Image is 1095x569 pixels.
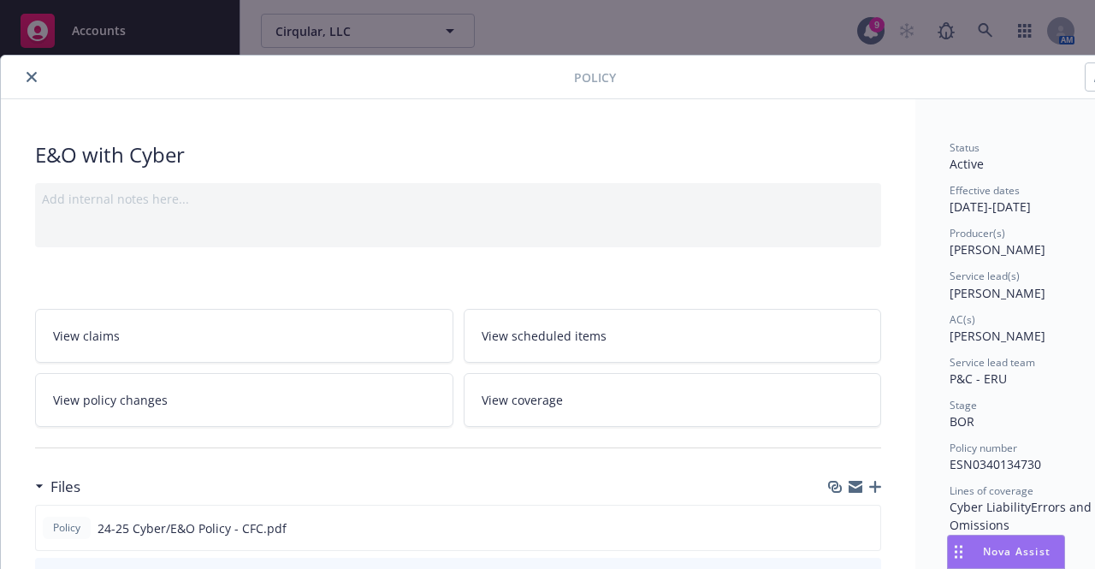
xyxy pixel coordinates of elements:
[983,544,1051,559] span: Nova Assist
[53,391,168,409] span: View policy changes
[482,391,563,409] span: View coverage
[950,285,1045,301] span: [PERSON_NAME]
[950,370,1007,387] span: P&C - ERU
[950,398,977,412] span: Stage
[35,309,453,363] a: View claims
[464,309,882,363] a: View scheduled items
[950,499,1095,533] span: Errors and Omissions
[831,519,844,537] button: download file
[950,241,1045,258] span: [PERSON_NAME]
[50,520,84,536] span: Policy
[482,327,607,345] span: View scheduled items
[950,269,1020,283] span: Service lead(s)
[950,441,1017,455] span: Policy number
[950,355,1035,370] span: Service lead team
[98,519,287,537] span: 24-25 Cyber/E&O Policy - CFC.pdf
[950,312,975,327] span: AC(s)
[950,483,1033,498] span: Lines of coverage
[950,499,1031,515] span: Cyber Liability
[950,226,1005,240] span: Producer(s)
[42,190,874,208] div: Add internal notes here...
[50,476,80,498] h3: Files
[947,535,1065,569] button: Nova Assist
[948,536,969,568] div: Drag to move
[950,140,980,155] span: Status
[35,140,881,169] div: E&O with Cyber
[464,373,882,427] a: View coverage
[858,519,873,537] button: preview file
[21,67,42,87] button: close
[35,476,80,498] div: Files
[574,68,616,86] span: Policy
[35,373,453,427] a: View policy changes
[950,456,1041,472] span: ESN0340134730
[950,413,974,430] span: BOR
[950,183,1020,198] span: Effective dates
[53,327,120,345] span: View claims
[950,156,984,172] span: Active
[950,328,1045,344] span: [PERSON_NAME]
